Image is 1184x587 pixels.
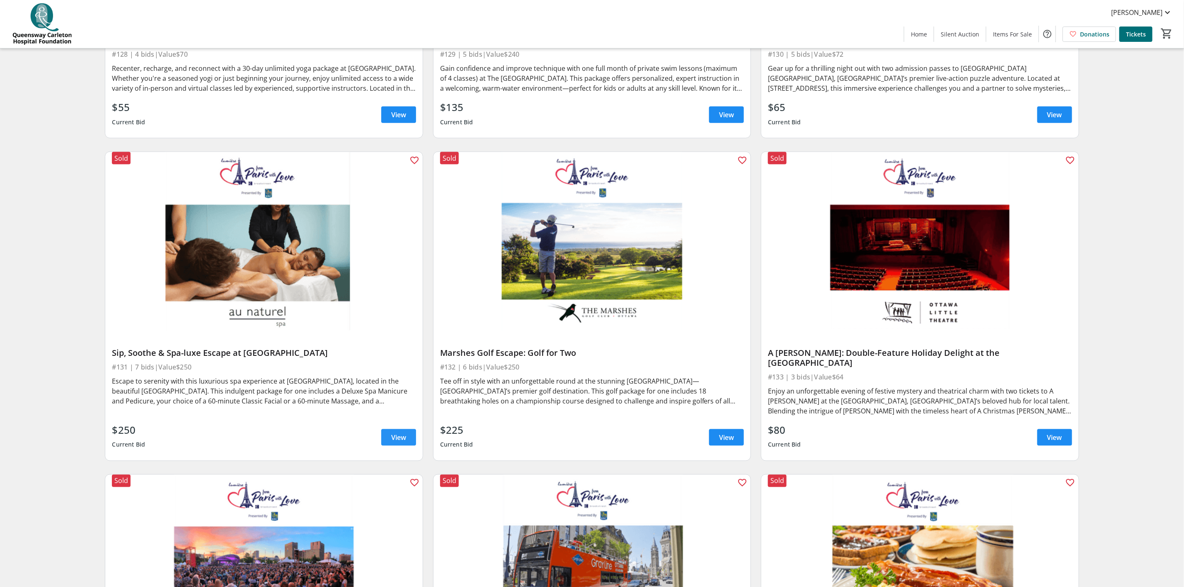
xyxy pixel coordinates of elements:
a: Donations [1063,27,1116,42]
div: #128 | 4 bids | Value $70 [112,48,416,60]
div: Sold [440,475,459,487]
div: #131 | 7 bids | Value $250 [112,361,416,373]
div: Enjoy an unforgettable evening of festive mystery and theatrical charm with two tickets to A [PER... [768,386,1072,416]
a: View [1037,106,1072,123]
div: Gear up for a thrilling night out with two admission passes to [GEOGRAPHIC_DATA] [GEOGRAPHIC_DATA... [768,63,1072,93]
div: Escape to serenity with this luxurious spa experience at [GEOGRAPHIC_DATA], located in the beauti... [112,376,416,406]
mat-icon: favorite_outline [409,155,419,165]
a: View [709,429,744,446]
span: [PERSON_NAME] [1111,7,1162,17]
div: Sold [112,152,131,164]
div: Current Bid [440,115,473,130]
div: $250 [112,423,145,437]
span: Items For Sale [993,30,1032,39]
span: Donations [1080,30,1109,39]
div: $225 [440,423,473,437]
div: Marshes Golf Escape: Golf for Two [440,348,744,358]
button: Help [1039,26,1056,42]
button: [PERSON_NAME] [1104,6,1179,19]
div: Current Bid [112,437,145,452]
mat-icon: favorite_outline [1065,478,1075,488]
div: Sold [440,152,459,164]
span: Tickets [1126,30,1146,39]
span: View [1047,432,1062,442]
div: Sold [112,475,131,487]
div: #133 | 3 bids | Value $64 [768,371,1072,383]
span: View [391,110,406,120]
a: View [381,429,416,446]
div: #130 | 5 bids | Value $72 [768,48,1072,60]
a: Silent Auction [934,27,986,42]
span: Silent Auction [941,30,979,39]
span: View [391,432,406,442]
img: A Sherlock Carol: Double-Feature Holiday Delight at the Ottawa Little Theatre [761,152,1078,331]
div: #132 | 6 bids | Value $250 [440,361,744,373]
div: Current Bid [440,437,473,452]
div: $65 [768,100,801,115]
div: Current Bid [768,115,801,130]
mat-icon: favorite_outline [409,478,419,488]
div: Recenter, recharge, and reconnect with a 30-day unlimited yoga package at [GEOGRAPHIC_DATA]. Whet... [112,63,416,93]
span: View [1047,110,1062,120]
span: View [719,110,734,120]
a: Items For Sale [986,27,1039,42]
a: Home [904,27,934,42]
a: View [1037,429,1072,446]
div: Current Bid [768,437,801,452]
mat-icon: favorite_outline [737,155,747,165]
div: Sold [768,475,787,487]
img: QCH Foundation's Logo [5,3,79,45]
img: Sip, Soothe & Spa-luxe Escape at Au Naturel Spa [105,152,422,331]
div: $135 [440,100,473,115]
a: View [381,106,416,123]
mat-icon: favorite_outline [1065,155,1075,165]
span: Home [911,30,927,39]
a: View [709,106,744,123]
button: Cart [1159,26,1174,41]
div: A [PERSON_NAME]: Double-Feature Holiday Delight at the [GEOGRAPHIC_DATA] [768,348,1072,368]
img: Marshes Golf Escape: Golf for Two [433,152,751,331]
div: Current Bid [112,115,145,130]
a: Tickets [1119,27,1153,42]
div: Tee off in style with an unforgettable round at the stunning [GEOGRAPHIC_DATA]—[GEOGRAPHIC_DATA]’... [440,376,744,406]
div: $80 [768,423,801,437]
div: Gain confidence and improve technique with one full month of private swim lessons (maximum of 4 c... [440,63,744,93]
span: View [719,432,734,442]
div: $55 [112,100,145,115]
mat-icon: favorite_outline [737,478,747,488]
div: Sold [768,152,787,164]
div: #129 | 5 bids | Value $240 [440,48,744,60]
div: Sip, Soothe & Spa-luxe Escape at [GEOGRAPHIC_DATA] [112,348,416,358]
